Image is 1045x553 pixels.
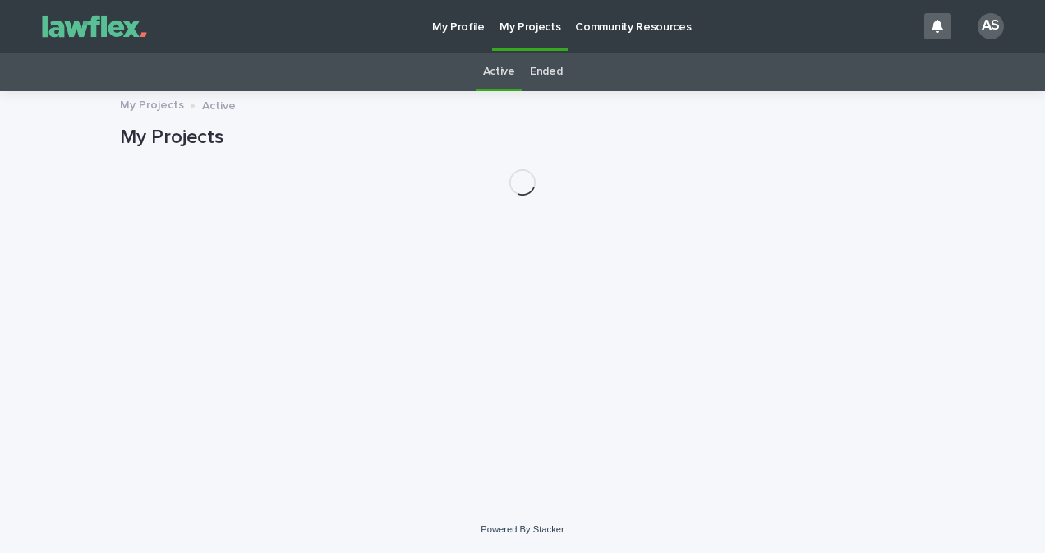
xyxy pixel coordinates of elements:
img: Gnvw4qrBSHOAfo8VMhG6 [33,10,156,43]
a: Active [483,53,515,91]
a: Powered By Stacker [481,524,564,534]
div: AS [978,13,1004,39]
h1: My Projects [120,126,925,150]
p: Active [202,95,236,113]
a: My Projects [120,94,184,113]
a: Ended [530,53,562,91]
